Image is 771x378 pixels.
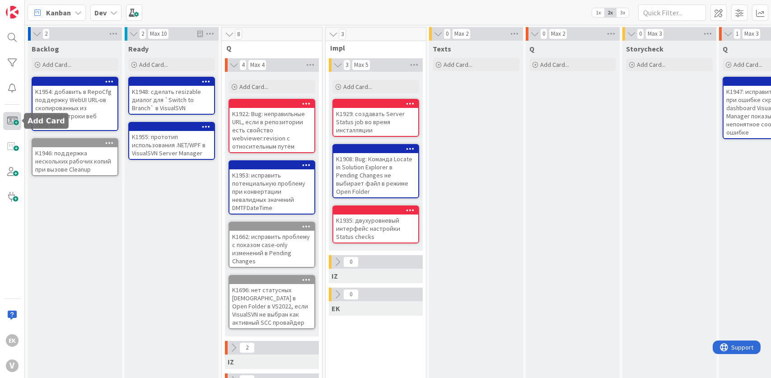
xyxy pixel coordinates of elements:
div: K1662: исправить проблему с показом case-only изменений в Pending Changes [229,223,314,267]
a: K1954: добавить в RepoCfg поддержку WebUI URL-ов скопированных из адресной строки веб браузера [32,77,118,131]
span: 3x [617,8,629,17]
div: Max 3 [744,32,758,36]
span: 3 [339,29,346,40]
div: Max 2 [551,32,565,36]
span: Add Card... [637,61,666,69]
span: IZ [228,357,234,366]
span: Support [19,1,41,12]
span: 8 [235,29,242,40]
span: 0 [540,28,547,39]
span: Add Card... [343,83,372,91]
div: K1953: исправить потенциальную проблему при конвертации невалидных значений DMTFDateTime [229,169,314,214]
a: K1696: нет статусных [DEMOGRAPHIC_DATA] в Open Folder в VS2022, если VisualSVN не выбран как акти... [229,275,315,329]
span: 2 [139,28,146,39]
span: 0 [343,289,359,300]
img: Visit kanbanzone.com [6,6,19,19]
a: K1929: создавать Server Status job во время инсталляции [332,99,419,137]
div: K1953: исправить потенциальную проблему при конвертации невалидных значений DMTFDateTime [229,161,314,214]
span: Add Card... [540,61,569,69]
div: K1955: прототип использования .NET/WPF в VisualSVN Server Manager [129,123,214,159]
div: K1946: поддержка нескольких рабочих копий при вызове Cleanup [33,147,117,175]
span: Add Card... [444,61,472,69]
div: K1908: Bug: Команда Locate in Solution Explorer в Pending Changes не выбирает файл в режиме Open ... [333,145,418,197]
a: K1922: Bug: неправильные URL, если в репозитории есть свойство webviewer:revision с относительным... [229,99,315,153]
span: 2 [239,342,255,353]
a: K1908: Bug: Команда Locate in Solution Explorer в Pending Changes не выбирает файл в режиме Open ... [332,144,419,198]
span: IZ [332,271,338,280]
div: Max 10 [150,32,167,36]
a: K1948: сделать resizable диалог для `Switch to Branch` в VisualSVN [128,77,215,115]
div: Max 4 [250,63,264,67]
div: K1935: двухуровневый интерфейс настройки Status checks [333,215,418,243]
div: K1696: нет статусных [DEMOGRAPHIC_DATA] в Open Folder в VS2022, если VisualSVN не выбран как акти... [229,276,314,328]
div: K1948: сделать resizable диалог для `Switch to Branch` в VisualSVN [129,86,214,114]
span: 0 [637,28,644,39]
div: Max 5 [354,63,368,67]
span: 0 [444,28,451,39]
a: K1946: поддержка нескольких рабочих копий при вызове Cleanup [32,138,118,176]
span: Storycheck [626,44,664,53]
div: K1662: исправить проблему с показом case-only изменений в Pending Changes [229,231,314,267]
div: K1696: нет статусных [DEMOGRAPHIC_DATA] в Open Folder в VS2022, если VisualSVN не выбран как акти... [229,284,314,328]
span: 4 [239,60,247,70]
span: Ready [128,44,149,53]
div: K1922: Bug: неправильные URL, если в репозитории есть свойство webviewer:revision с относительным... [229,108,314,152]
h5: Add Card [28,117,65,125]
div: EK [6,334,19,347]
span: 1 [734,28,741,39]
span: 3 [343,60,350,70]
span: Backlog [32,44,59,53]
div: Max 2 [454,32,468,36]
span: EK [332,304,340,313]
div: V [6,359,19,372]
span: Impl [330,43,415,52]
span: Add Card... [139,61,168,69]
span: 2 [42,28,50,39]
div: K1946: поддержка нескольких рабочих копий при вызове Cleanup [33,139,117,175]
div: K1955: прототип использования .NET/WPF в VisualSVN Server Manager [129,131,214,159]
span: Add Card... [239,83,268,91]
div: K1929: создавать Server Status job во время инсталляции [333,100,418,136]
div: K1954: добавить в RepoCfg поддержку WebUI URL-ов скопированных из адресной строки веб браузера [33,78,117,130]
input: Quick Filter... [638,5,706,21]
span: Q [529,44,534,53]
span: Texts [433,44,451,53]
span: Add Card... [42,61,71,69]
span: Q [226,43,311,52]
div: Max 3 [648,32,662,36]
span: 1x [592,8,604,17]
a: K1953: исправить потенциальную проблему при конвертации невалидных значений DMTFDateTime [229,160,315,215]
div: K1954: добавить в RepoCfg поддержку WebUI URL-ов скопированных из адресной строки веб браузера [33,86,117,130]
a: K1955: прототип использования .NET/WPF в VisualSVN Server Manager [128,122,215,160]
div: K1922: Bug: неправильные URL, если в репозитории есть свойство webviewer:revision с относительным... [229,100,314,152]
a: K1935: двухуровневый интерфейс настройки Status checks [332,205,419,243]
div: K1935: двухуровневый интерфейс настройки Status checks [333,206,418,243]
div: K1908: Bug: Команда Locate in Solution Explorer в Pending Changes не выбирает файл в режиме Open ... [333,153,418,197]
div: K1948: сделать resizable диалог для `Switch to Branch` в VisualSVN [129,78,214,114]
div: K1929: создавать Server Status job во время инсталляции [333,108,418,136]
span: Q [723,44,728,53]
a: K1662: исправить проблему с показом case-only изменений в Pending Changes [229,222,315,268]
span: 0 [343,257,359,267]
span: 2x [604,8,617,17]
span: Add Card... [734,61,762,69]
span: Kanban [46,7,71,18]
b: Dev [94,8,107,17]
